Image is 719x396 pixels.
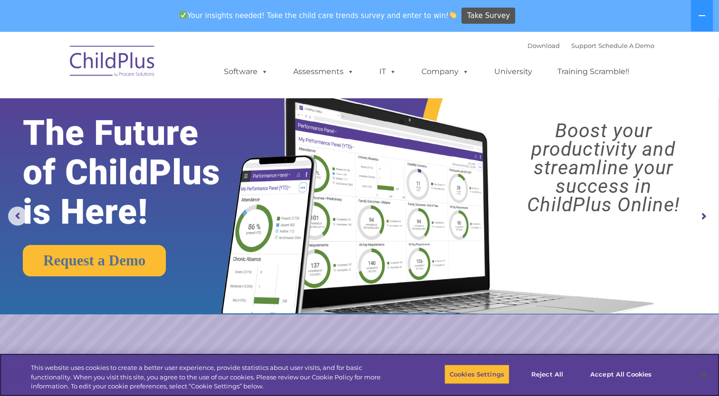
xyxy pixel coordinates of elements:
[23,245,166,276] a: Request a Demo
[518,364,577,384] button: Reject All
[598,42,654,49] a: Schedule A Demo
[132,63,161,70] span: Last name
[65,39,160,86] img: ChildPlus by Procare Solutions
[527,42,654,49] font: |
[467,8,510,24] span: Take Survey
[370,62,406,81] a: IT
[412,62,479,81] a: Company
[444,364,509,384] button: Cookies Settings
[497,122,710,214] rs-layer: Boost your productivity and streamline your success in ChildPlus Online!
[485,62,542,81] a: University
[214,62,278,81] a: Software
[693,364,714,385] button: Close
[571,42,596,49] a: Support
[180,11,187,19] img: ✅
[527,42,560,49] a: Download
[31,363,395,391] div: This website uses cookies to create a better user experience, provide statistics about user visit...
[585,364,657,384] button: Accept All Cookies
[548,62,639,81] a: Training Scramble!!
[132,102,173,109] span: Phone number
[284,62,364,81] a: Assessments
[176,6,460,25] span: Your insights needed! Take the child care trends survey and enter to win!
[23,113,252,232] rs-layer: The Future of ChildPlus is Here!
[461,8,515,24] a: Take Survey
[449,11,456,19] img: 👏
